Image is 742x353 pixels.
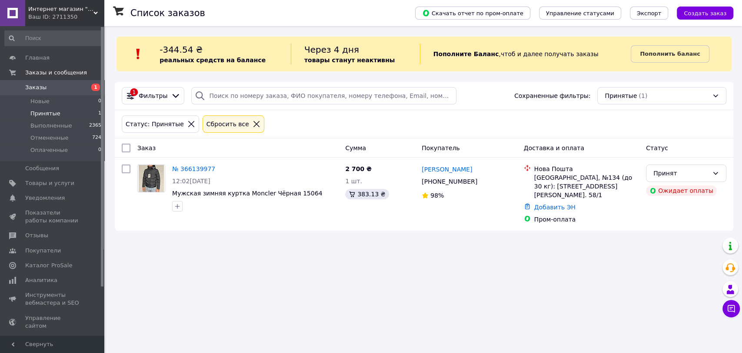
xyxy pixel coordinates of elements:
span: Отмененные [30,134,68,142]
input: Поиск [4,30,102,46]
span: Выполненные [30,122,72,130]
div: [PHONE_NUMBER] [420,175,479,188]
a: № 366139977 [172,165,215,172]
div: Ваш ID: 2711350 [28,13,104,21]
span: Скачать отчет по пром-оплате [422,9,523,17]
input: Поиск по номеру заказа, ФИО покупателя, номеру телефона, Email, номеру накладной [191,87,456,104]
span: 2365 [89,122,101,130]
span: Покупатели [25,247,61,255]
span: Оплаченные [30,146,68,154]
div: Пром-оплата [534,215,639,224]
span: 2 700 ₴ [345,165,372,172]
div: [GEOGRAPHIC_DATA], №134 (до 30 кг): [STREET_ADDRESS][PERSON_NAME]. 58/1 [534,173,639,199]
span: Покупатель [422,145,460,151]
span: Инструменты вебмастера и SEO [25,291,80,307]
span: Принятые [30,110,60,118]
button: Скачать отчет по пром-оплате [415,7,530,20]
a: Фото товару [137,165,165,192]
span: Интернет магазин "You Style" (Твой стиль). [28,5,93,13]
a: Мужская зимняя куртка Moncler Чёрная 15064 [172,190,323,197]
span: Сохраненные фильтры: [514,91,590,100]
div: , чтоб и далее получать заказы [420,44,631,64]
div: Принят [653,168,709,178]
span: 1 [91,84,100,91]
div: Сбросить все [205,119,251,129]
b: Пополнить баланс [640,50,700,57]
span: Отзывы [25,232,48,239]
span: 0 [98,146,101,154]
b: Пополните Баланс [433,50,499,57]
button: Чат с покупателем [722,300,740,317]
span: Показатели работы компании [25,209,80,225]
span: -344.54 ₴ [160,44,203,55]
img: :exclamation: [132,47,145,61]
span: Уведомления [25,194,65,202]
span: Аналитика [25,276,57,284]
span: Товары и услуги [25,179,74,187]
a: Пополнить баланс [631,45,709,63]
span: Сумма [345,145,366,151]
div: Ожидает оплаты [646,185,717,196]
img: Фото товару [139,165,164,192]
span: 724 [92,134,101,142]
button: Экспорт [630,7,668,20]
span: Создать заказ [684,10,726,17]
button: Создать заказ [677,7,733,20]
div: Статус: Принятые [124,119,186,129]
span: Принятые [605,91,637,100]
span: 12:02[DATE] [172,178,210,185]
span: Заказы [25,84,47,91]
span: Главная [25,54,50,62]
span: Управление статусами [546,10,614,17]
h1: Список заказов [130,8,205,18]
span: (1) [639,92,647,99]
span: Заказы и сообщения [25,69,87,77]
span: Заказ [137,145,156,151]
span: 1 [98,110,101,118]
span: Сообщения [25,165,59,172]
span: Экспорт [637,10,661,17]
button: Управление статусами [539,7,621,20]
b: товары станут неактивны [304,57,395,64]
a: Создать заказ [668,9,733,16]
span: 1 шт. [345,178,362,185]
span: Доставка и оплата [524,145,584,151]
span: 98% [430,192,444,199]
span: Управление сайтом [25,314,80,330]
b: реальных средств на балансе [160,57,266,64]
span: Новые [30,97,50,105]
span: Через 4 дня [304,44,359,55]
a: Добавить ЭН [534,204,576,211]
span: Фильтры [139,91,167,100]
div: 383.13 ₴ [345,189,389,199]
span: Статус [646,145,668,151]
span: Каталог ProSale [25,262,72,269]
a: [PERSON_NAME] [422,165,472,174]
div: Нова Пошта [534,165,639,173]
span: 0 [98,97,101,105]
